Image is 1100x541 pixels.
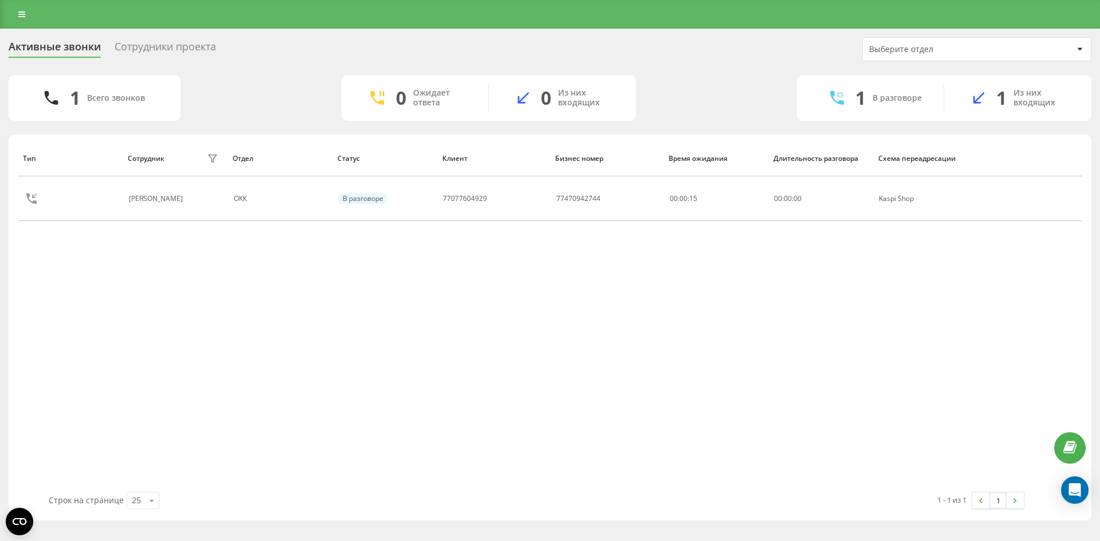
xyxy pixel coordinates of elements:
[989,492,1007,508] a: 1
[128,155,164,163] div: Сотрудник
[49,495,124,506] span: Строк на странице
[937,494,967,506] div: 1 - 1 из 1
[233,155,327,163] div: Отдел
[996,87,1007,109] div: 1
[129,195,186,203] div: [PERSON_NAME]
[413,88,471,108] div: Ожидает ответа
[23,155,117,163] div: Тип
[784,194,792,203] span: 00
[234,195,326,203] div: ОКК
[774,195,802,203] div: : :
[396,87,406,109] div: 0
[1013,88,1074,108] div: Из них входящих
[9,41,101,58] div: Активные звонки
[670,195,762,203] div: 00:00:15
[87,93,145,103] div: Всего звонков
[338,194,388,204] div: В разговоре
[774,194,782,203] span: 00
[541,87,551,109] div: 0
[442,155,545,163] div: Клиент
[1061,476,1089,504] div: Open Intercom Messenger
[869,45,1006,54] div: Выберите отдел
[669,155,763,163] div: Время ожидания
[6,508,33,535] button: Open CMP widget
[443,195,487,203] div: 77077604929
[873,93,922,103] div: В разговоре
[558,88,619,108] div: Из них входящих
[879,195,971,203] div: Kaspi Shop
[70,87,80,109] div: 1
[878,155,972,163] div: Схема переадресации
[556,195,600,203] div: 77470942744
[132,495,141,506] div: 25
[115,41,216,58] div: Сотрудники проекта
[773,155,867,163] div: Длительность разговора
[337,155,431,163] div: Статус
[793,194,802,203] span: 00
[855,87,866,109] div: 1
[555,155,658,163] div: Бизнес номер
